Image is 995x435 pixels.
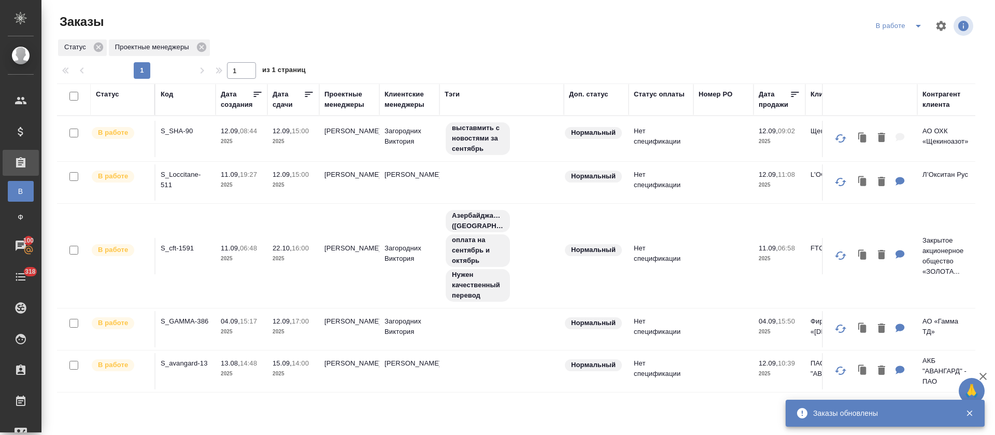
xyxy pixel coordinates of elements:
[922,356,972,387] p: АКБ "АВАНГАРД" - ПАО
[629,353,693,389] td: Нет спецификации
[161,358,210,369] p: S_avangard-13
[273,180,314,190] p: 2025
[8,207,34,228] a: Ф
[452,270,504,301] p: Нужен качественный перевод
[922,316,972,337] p: АО «Гамма ТД»
[221,359,240,367] p: 13.08,
[273,327,314,337] p: 2025
[445,89,460,100] div: Тэги
[445,121,559,156] div: выставмить с новостями за сентябрь
[873,360,890,382] button: Удалить
[221,244,240,252] p: 11.09,
[929,13,954,38] span: Настроить таблицу
[922,235,972,277] p: Закрытое акционерное общество «ЗОЛОТА...
[379,121,439,157] td: Загородних Виктория
[319,238,379,274] td: [PERSON_NAME]
[379,311,439,347] td: Загородних Виктория
[273,317,292,325] p: 12.09,
[221,327,262,337] p: 2025
[759,89,790,110] div: Дата продажи
[3,233,39,259] a: 100
[811,243,860,254] p: FTC
[292,244,309,252] p: 16:00
[221,89,252,110] div: Дата создания
[240,127,257,135] p: 08:44
[759,244,778,252] p: 11.09,
[853,360,873,382] button: Клонировать
[828,126,853,151] button: Обновить
[385,89,434,110] div: Клиентские менеджеры
[115,42,193,52] p: Проектные менеджеры
[571,245,616,255] p: Нормальный
[379,238,439,274] td: Загородних Виктория
[890,318,910,340] button: Для КМ: 04.09. - только каз 11.09.: каз, англ, бел, кирг, узб
[98,245,128,255] p: В работе
[811,89,834,100] div: Клиент
[273,127,292,135] p: 12.09,
[811,126,860,136] p: Щекиноазот
[564,358,623,372] div: Статус по умолчанию для стандартных заказов
[564,316,623,330] div: Статус по умолчанию для стандартных заказов
[57,13,104,30] span: Заказы
[828,316,853,341] button: Обновить
[91,358,149,372] div: Выставляет ПМ после принятия заказа от КМа
[240,244,257,252] p: 06:48
[759,180,800,190] p: 2025
[91,243,149,257] div: Выставляет ПМ после принятия заказа от КМа
[161,316,210,327] p: S_GAMMA-386
[262,64,306,79] span: из 1 страниц
[292,359,309,367] p: 14:00
[161,243,210,254] p: S_cft-1591
[240,317,257,325] p: 15:17
[96,89,119,100] div: Статус
[452,235,504,266] p: оплата на сентябрь и октябрь
[699,89,732,100] div: Номер PO
[273,254,314,264] p: 2025
[853,172,873,193] button: Клонировать
[161,89,173,100] div: Код
[778,171,795,178] p: 11:08
[959,378,985,404] button: 🙏
[564,170,623,184] div: Статус по умолчанию для стандартных заказов
[221,171,240,178] p: 11.09,
[828,243,853,268] button: Обновить
[873,318,890,340] button: Удалить
[873,128,890,149] button: Удалить
[452,211,504,231] p: Азербайджанский ([GEOGRAPHIC_DATA])
[759,171,778,178] p: 12.09,
[759,136,800,147] p: 2025
[569,89,608,100] div: Доп. статус
[273,136,314,147] p: 2025
[273,171,292,178] p: 12.09,
[828,358,853,383] button: Обновить
[292,127,309,135] p: 15:00
[91,170,149,184] div: Выставляет ПМ после принятия заказа от КМа
[319,121,379,157] td: [PERSON_NAME]
[778,244,795,252] p: 06:58
[240,359,257,367] p: 14:48
[221,317,240,325] p: 04.09,
[759,369,800,379] p: 2025
[963,380,980,402] span: 🙏
[109,39,210,56] div: Проектные менеджеры
[759,359,778,367] p: 12.09,
[873,245,890,266] button: Удалить
[571,171,616,181] p: Нормальный
[853,318,873,340] button: Клонировать
[629,311,693,347] td: Нет спецификации
[922,126,972,147] p: АО ОХК «Щекиноазот»
[98,171,128,181] p: В работе
[634,89,685,100] div: Статус оплаты
[319,353,379,389] td: [PERSON_NAME]
[811,316,860,337] p: Фирма «[DEMOGRAPHIC_DATA]»
[890,245,910,266] button: Для КМ: По оплате: просим данный проект разбить пополам: на сентябрь и октябрь
[452,123,504,154] p: выставмить с новостями за сентябрь
[959,409,980,418] button: Закрыть
[98,360,128,370] p: В работе
[161,126,210,136] p: S_SHA-90
[19,266,42,277] span: 318
[811,170,860,180] p: L'OCCITANE
[759,254,800,264] p: 2025
[98,318,128,328] p: В работе
[922,170,972,180] p: Л’Окситан Рус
